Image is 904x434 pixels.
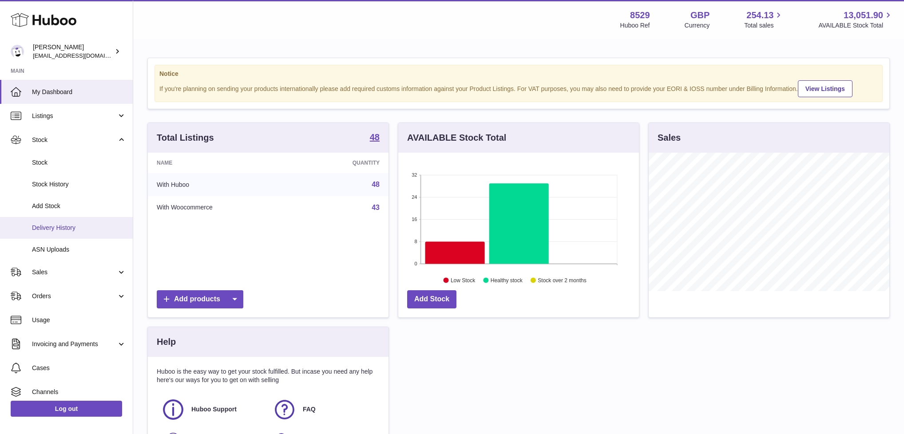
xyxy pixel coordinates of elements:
[370,133,380,142] strong: 48
[370,133,380,143] a: 48
[798,80,852,97] a: View Listings
[407,132,506,144] h3: AVAILABLE Stock Total
[157,132,214,144] h3: Total Listings
[32,388,126,396] span: Channels
[744,9,784,30] a: 254.13 Total sales
[32,112,117,120] span: Listings
[414,261,417,266] text: 0
[159,79,878,97] div: If you're planning on sending your products internationally please add required customs informati...
[273,398,375,422] a: FAQ
[32,292,117,300] span: Orders
[11,45,24,58] img: admin@redgrass.ch
[157,367,380,384] p: Huboo is the easy way to get your stock fulfilled. But incase you need any help here's our ways f...
[372,181,380,188] a: 48
[32,136,117,144] span: Stock
[297,153,389,173] th: Quantity
[685,21,710,30] div: Currency
[32,88,126,96] span: My Dashboard
[412,172,417,178] text: 32
[412,194,417,200] text: 24
[818,9,893,30] a: 13,051.90 AVAILABLE Stock Total
[32,316,126,324] span: Usage
[658,132,681,144] h3: Sales
[33,52,131,59] span: [EMAIL_ADDRESS][DOMAIN_NAME]
[32,158,126,167] span: Stock
[372,204,380,211] a: 43
[32,364,126,372] span: Cases
[191,405,237,414] span: Huboo Support
[32,224,126,232] span: Delivery History
[451,277,476,284] text: Low Stock
[148,173,297,196] td: With Huboo
[32,202,126,210] span: Add Stock
[32,180,126,189] span: Stock History
[33,43,113,60] div: [PERSON_NAME]
[32,340,117,348] span: Invoicing and Payments
[746,9,773,21] span: 254.13
[32,245,126,254] span: ASN Uploads
[159,70,878,78] strong: Notice
[161,398,264,422] a: Huboo Support
[744,21,784,30] span: Total sales
[620,21,650,30] div: Huboo Ref
[32,268,117,276] span: Sales
[157,336,176,348] h3: Help
[818,21,893,30] span: AVAILABLE Stock Total
[303,405,316,414] span: FAQ
[844,9,883,21] span: 13,051.90
[690,9,710,21] strong: GBP
[412,217,417,222] text: 16
[407,290,456,308] a: Add Stock
[630,9,650,21] strong: 8529
[414,239,417,244] text: 8
[11,401,122,417] a: Log out
[491,277,523,284] text: Healthy stock
[148,196,297,219] td: With Woocommerce
[538,277,586,284] text: Stock over 2 months
[148,153,297,173] th: Name
[157,290,243,308] a: Add products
